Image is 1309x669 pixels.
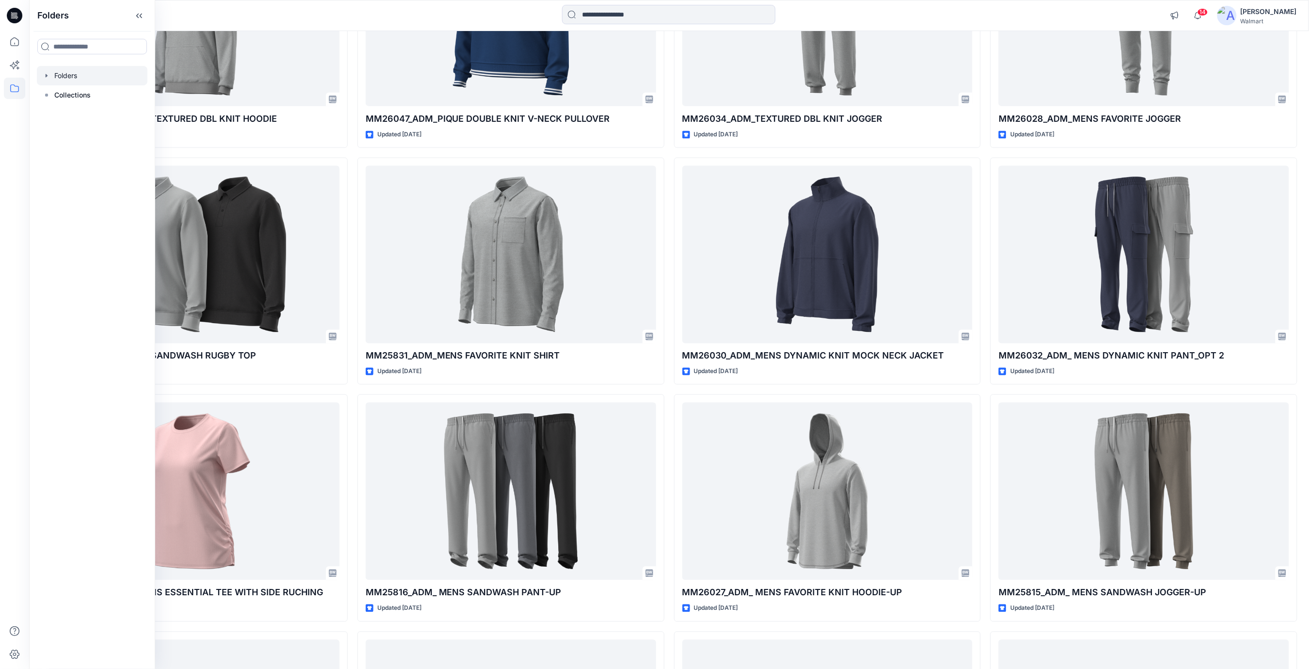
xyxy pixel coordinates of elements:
p: MM26028_ADM_MENS FAVORITE JOGGER [999,112,1289,126]
p: MM26027_ADM_ MENS FAVORITE KNIT HOODIE-UP [682,586,973,600]
p: MM25815_ADM_ MENS SANDWASH JOGGER-UP [999,586,1289,600]
p: Collections [54,89,91,101]
p: MM26033_ADM_MENS TEXTURED DBL KNIT HOODIE [49,112,339,126]
div: [PERSON_NAME] [1241,6,1297,17]
p: MM25831_ADM_MENS FAVORITE KNIT SHIRT [366,349,656,363]
p: MM26032_ADM_ MENS DYNAMIC KNIT PANT_OPT 2 [999,349,1289,363]
p: Updated [DATE] [694,130,738,140]
p: Updated [DATE] [694,367,738,377]
a: MM26026_ADM_MENS SANDWASH RUGBY TOP [49,166,339,343]
a: MM26091_ADM_WOMENS ESSENTIAL TEE WITH SIDE RUCHING [49,403,339,580]
p: MM26047_ADM_PIQUE DOUBLE KNIT V-NECK PULLOVER [366,112,656,126]
p: MM26026_ADM_MENS SANDWASH RUGBY TOP [49,349,339,363]
p: Updated [DATE] [377,130,421,140]
p: Updated [DATE] [1010,367,1054,377]
p: Updated [DATE] [1010,130,1054,140]
p: Updated [DATE] [377,367,421,377]
a: MM25815_ADM_ MENS SANDWASH JOGGER-UP [999,403,1289,580]
p: MM26034_ADM_TEXTURED DBL KNIT JOGGER [682,112,973,126]
a: MM25816_ADM_ MENS SANDWASH PANT-UP [366,403,656,580]
img: avatar [1217,6,1237,25]
p: Updated [DATE] [377,604,421,614]
a: MM26027_ADM_ MENS FAVORITE KNIT HOODIE-UP [682,403,973,580]
a: MM26032_ADM_ MENS DYNAMIC KNIT PANT_OPT 2 [999,166,1289,343]
div: Walmart [1241,17,1297,25]
p: Updated [DATE] [1010,604,1054,614]
a: MM26030_ADM_MENS DYNAMIC KNIT MOCK NECK JACKET [682,166,973,343]
p: MM25816_ADM_ MENS SANDWASH PANT-UP [366,586,656,600]
p: MM26030_ADM_MENS DYNAMIC KNIT MOCK NECK JACKET [682,349,973,363]
a: MM25831_ADM_MENS FAVORITE KNIT SHIRT [366,166,656,343]
p: Updated [DATE] [694,604,738,614]
p: MM26091_ADM_WOMENS ESSENTIAL TEE WITH SIDE RUCHING [49,586,339,600]
span: 14 [1197,8,1208,16]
